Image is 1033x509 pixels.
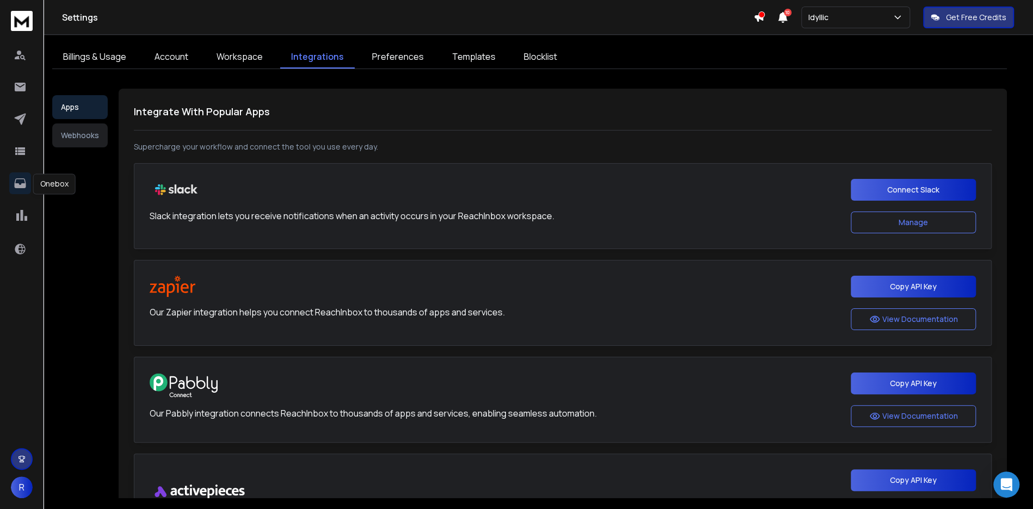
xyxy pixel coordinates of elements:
[134,141,992,152] p: Supercharge your workflow and connect the tool you use every day.
[33,173,76,194] div: Onebox
[11,11,33,31] img: logo
[851,469,976,491] button: Copy API Key
[280,46,355,69] a: Integrations
[11,476,33,498] button: R
[851,308,976,330] button: View Documentation
[52,46,137,69] a: Billings & Usage
[851,276,976,297] button: Copy API Key
[808,12,833,23] p: Idyllic
[144,46,199,69] a: Account
[150,209,554,222] p: Slack integration lets you receive notifications when an activity occurs in your ReachInbox works...
[513,46,568,69] a: Blocklist
[784,9,791,16] span: 10
[851,212,976,233] button: Manage
[52,95,108,119] button: Apps
[923,7,1014,28] button: Get Free Credits
[946,12,1006,23] p: Get Free Credits
[851,373,976,394] button: Copy API Key
[52,123,108,147] button: Webhooks
[62,11,753,24] h1: Settings
[361,46,435,69] a: Preferences
[851,405,976,427] button: View Documentation
[441,46,506,69] a: Templates
[206,46,274,69] a: Workspace
[851,179,976,201] button: Connect Slack
[150,306,505,319] p: Our Zapier integration helps you connect ReachInbox to thousands of apps and services.
[150,407,597,420] p: Our Pabbly integration connects ReachInbox to thousands of apps and services, enabling seamless a...
[993,471,1019,498] div: Open Intercom Messenger
[134,104,992,119] h1: Integrate With Popular Apps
